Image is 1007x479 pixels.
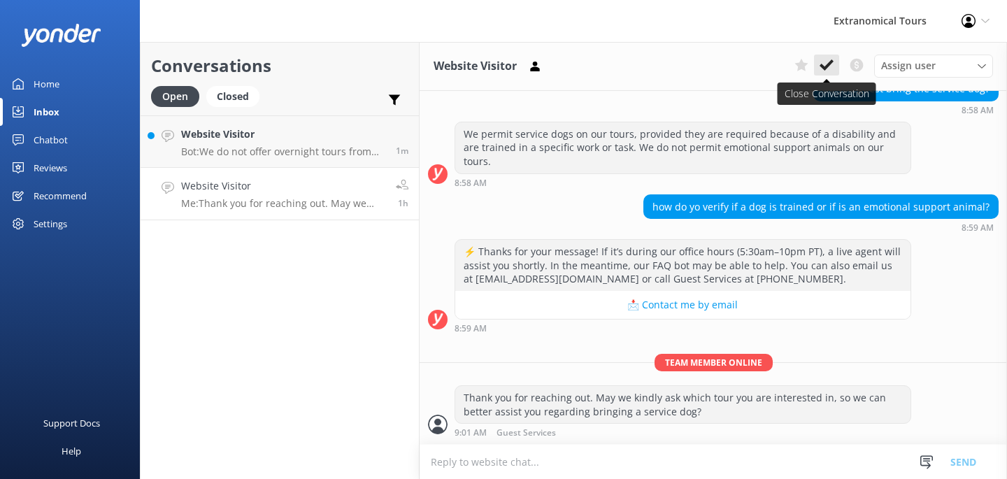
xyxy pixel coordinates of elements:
[34,182,87,210] div: Recommend
[813,105,999,115] div: Sep 30 2025 05:58pm (UTC -07:00) America/Tijuana
[643,222,999,232] div: Sep 30 2025 05:59pm (UTC -07:00) America/Tijuana
[455,291,910,319] button: 📩 Contact me by email
[151,86,199,107] div: Open
[962,106,994,115] strong: 8:58 AM
[34,126,68,154] div: Chatbot
[455,323,911,333] div: Sep 30 2025 05:59pm (UTC -07:00) America/Tijuana
[34,98,59,126] div: Inbox
[420,445,1007,479] textarea: To enrich screen reader interactions, please activate Accessibility in Grammarly extension settings
[455,122,910,173] div: We permit service dogs on our tours, provided they are required because of a disability and are t...
[181,145,385,158] p: Bot: We do not offer overnight tours from [GEOGRAPHIC_DATA][PERSON_NAME]. However, we have severa...
[396,145,408,157] span: Sep 30 2025 07:47pm (UTC -07:00) America/Tijuana
[34,70,59,98] div: Home
[206,86,259,107] div: Closed
[455,240,910,291] div: ⚡ Thanks for your message! If it’s during our office hours (5:30am–10pm PT), a live agent will as...
[962,224,994,232] strong: 8:59 AM
[62,437,81,465] div: Help
[434,57,517,76] h3: Website Visitor
[206,88,266,103] a: Closed
[181,197,385,210] p: Me: Thank you for reaching out. May we kindly ask which tour you are interested in, so we can bet...
[34,154,67,182] div: Reviews
[34,210,67,238] div: Settings
[21,24,101,47] img: yonder-white-logo.png
[455,179,487,187] strong: 8:58 AM
[455,386,910,423] div: Thank you for reaching out. May we kindly ask which tour you are interested in, so we can better ...
[141,168,419,220] a: Website VisitorMe:Thank you for reaching out. May we kindly ask which tour you are interested in,...
[455,324,487,333] strong: 8:59 AM
[881,58,936,73] span: Assign user
[398,197,408,209] span: Sep 30 2025 06:01pm (UTC -07:00) America/Tijuana
[455,427,911,438] div: Sep 30 2025 06:01pm (UTC -07:00) America/Tijuana
[497,429,556,438] span: Guest Services
[644,195,998,219] div: how do yo verify if a dog is trained or if is an emotional support animal?
[181,127,385,142] h4: Website Visitor
[655,354,773,371] span: Team member online
[181,178,385,194] h4: Website Visitor
[455,429,487,438] strong: 9:01 AM
[43,409,100,437] div: Support Docs
[874,55,993,77] div: Assign User
[151,52,408,79] h2: Conversations
[141,115,419,168] a: Website VisitorBot:We do not offer overnight tours from [GEOGRAPHIC_DATA][PERSON_NAME]. However, ...
[151,88,206,103] a: Open
[455,178,911,187] div: Sep 30 2025 05:58pm (UTC -07:00) America/Tijuana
